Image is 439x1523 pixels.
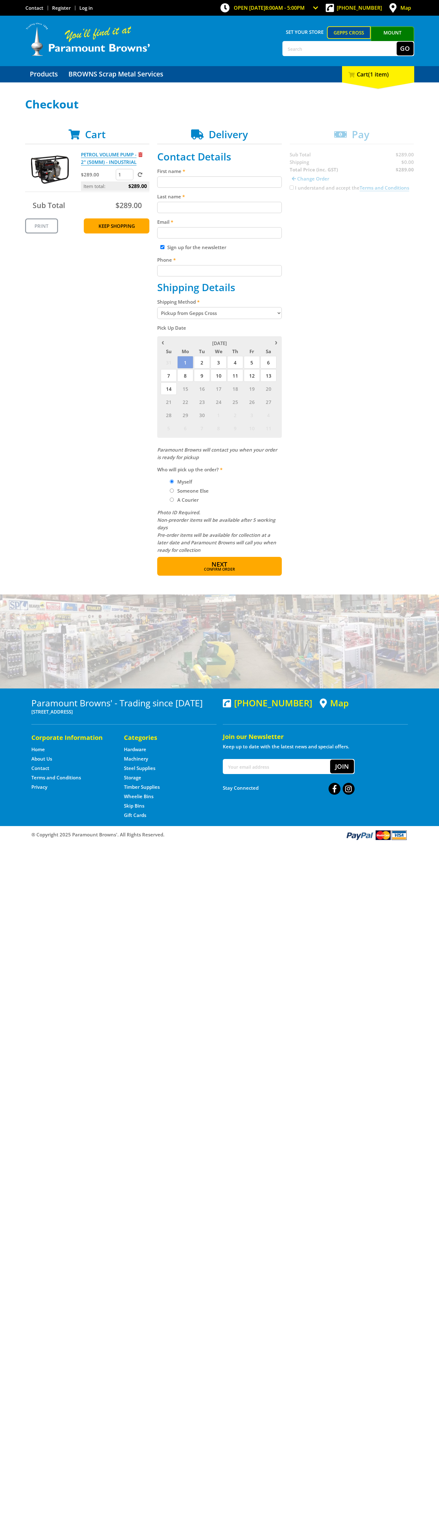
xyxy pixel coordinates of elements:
[244,395,260,408] span: 26
[124,803,144,809] a: Go to the Skip Bins page
[124,765,155,772] a: Go to the Steel Supplies page
[330,760,354,773] button: Join
[177,382,193,395] span: 15
[320,698,349,708] a: View a map of Gepps Cross location
[244,422,260,434] span: 10
[31,784,47,790] a: Go to the Privacy page
[244,356,260,369] span: 5
[177,369,193,382] span: 8
[260,369,276,382] span: 13
[260,422,276,434] span: 11
[227,422,243,434] span: 9
[194,382,210,395] span: 16
[175,495,201,505] label: A Courier
[124,812,146,819] a: Go to the Gift Cards page
[211,395,227,408] span: 24
[25,66,62,82] a: Go to the Products page
[138,151,142,158] a: Remove from cart
[157,298,282,306] label: Shipping Method
[283,42,397,55] input: Search
[157,509,276,553] em: Photo ID Required. Non-preorder items will be available after 5 working days Pre-order items will...
[211,382,227,395] span: 17
[211,356,227,369] span: 3
[194,369,210,382] span: 9
[161,395,177,408] span: 21
[31,151,69,188] img: PETROL VOLUME PUMP - 2" (50MM) - INDUSTRIAL
[177,347,193,355] span: Mo
[234,4,305,11] span: OPEN [DATE]
[25,218,58,233] a: Print
[157,281,282,293] h2: Shipping Details
[157,324,282,332] label: Pick Up Date
[342,66,414,82] div: Cart
[157,176,282,188] input: Please enter your first name.
[31,733,111,742] h5: Corporate Information
[25,829,414,841] div: ® Copyright 2025 Paramount Browns'. All Rights Reserved.
[31,698,217,708] h3: Paramount Browns' - Trading since [DATE]
[161,382,177,395] span: 14
[194,356,210,369] span: 2
[161,369,177,382] span: 7
[211,422,227,434] span: 8
[371,26,414,50] a: Mount [PERSON_NAME]
[157,227,282,238] input: Please enter your email address.
[327,26,371,39] a: Gepps Cross
[25,98,414,111] h1: Checkout
[31,746,45,753] a: Go to the Home page
[157,167,282,175] label: First name
[124,793,153,800] a: Go to the Wheelie Bins page
[227,382,243,395] span: 18
[345,829,408,841] img: PayPal, Mastercard, Visa accepted
[31,774,81,781] a: Go to the Terms and Conditions page
[209,128,248,141] span: Delivery
[157,202,282,213] input: Please enter your last name.
[227,356,243,369] span: 4
[227,409,243,421] span: 2
[211,347,227,355] span: We
[244,347,260,355] span: Fr
[31,765,49,772] a: Go to the Contact page
[81,151,137,165] a: PETROL VOLUME PUMP - 2" (50MM) - INDUSTRIAL
[194,347,210,355] span: Tu
[211,560,227,568] span: Next
[85,128,106,141] span: Cart
[211,409,227,421] span: 1
[227,347,243,355] span: Th
[244,382,260,395] span: 19
[167,244,226,250] label: Sign up for the newsletter
[265,4,305,11] span: 8:00am - 5:00pm
[157,557,282,576] button: Next Confirm order
[170,489,174,493] input: Please select who will pick up the order.
[175,485,211,496] label: Someone Else
[260,395,276,408] span: 27
[223,743,408,750] p: Keep up to date with the latest news and special offers.
[157,193,282,200] label: Last name
[124,784,160,790] a: Go to the Timber Supplies page
[161,409,177,421] span: 28
[170,498,174,502] input: Please select who will pick up the order.
[194,422,210,434] span: 7
[33,200,65,210] span: Sub Total
[177,422,193,434] span: 6
[31,756,52,762] a: Go to the About Us page
[282,26,327,38] span: Set your store
[115,200,142,210] span: $289.00
[128,181,147,191] span: $289.00
[194,409,210,421] span: 30
[194,395,210,408] span: 23
[211,369,227,382] span: 10
[223,780,355,795] div: Stay Connected
[31,708,217,715] p: [STREET_ADDRESS]
[25,5,43,11] a: Go to the Contact page
[161,347,177,355] span: Su
[177,409,193,421] span: 29
[64,66,168,82] a: Go to the BROWNS Scrap Metal Services page
[124,756,148,762] a: Go to the Machinery page
[79,5,93,11] a: Log in
[52,5,71,11] a: Go to the registration page
[177,356,193,369] span: 1
[368,71,389,78] span: (1 item)
[223,732,408,741] h5: Join our Newsletter
[223,698,312,708] div: [PHONE_NUMBER]
[260,409,276,421] span: 4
